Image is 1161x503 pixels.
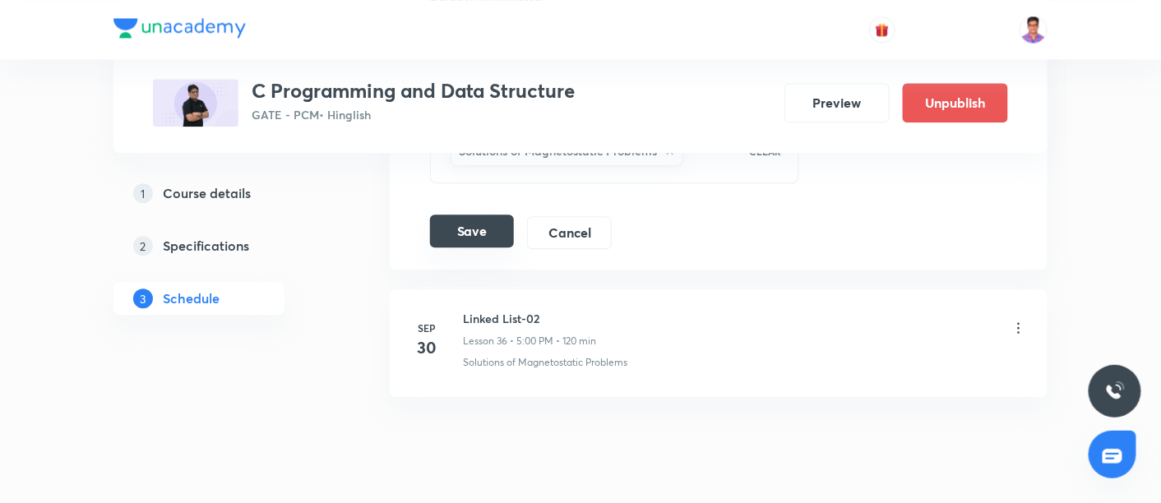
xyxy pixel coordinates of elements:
p: 1 [133,183,153,203]
a: 1Course details [113,177,337,210]
h5: Schedule [163,288,220,308]
a: Company Logo [113,18,246,42]
img: ttu [1105,381,1125,401]
button: Cancel [527,216,612,249]
h6: Linked List-02 [463,310,596,327]
p: Solutions of Magnetostatic Problems [463,355,627,370]
img: avatar [875,22,890,37]
img: C20D4CAC-D22E-4BFF-9F42-2F2AC619812B_plus.png [153,79,238,127]
img: Tejas Sharma [1020,16,1048,44]
h5: Course details [163,183,251,203]
button: Save [430,215,514,247]
h5: Specifications [163,236,249,256]
button: avatar [869,16,895,43]
h4: 30 [410,335,443,360]
p: Lesson 36 • 5:00 PM • 120 min [463,334,596,348]
img: Company Logo [113,18,246,38]
p: 3 [133,288,153,308]
button: Unpublish [903,83,1008,122]
p: 2 [133,236,153,256]
h3: C Programming and Data Structure [252,79,575,103]
h6: Sep [410,321,443,335]
button: Preview [784,83,890,122]
p: GATE - PCM • Hinglish [252,106,575,123]
a: 2Specifications [113,229,337,262]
